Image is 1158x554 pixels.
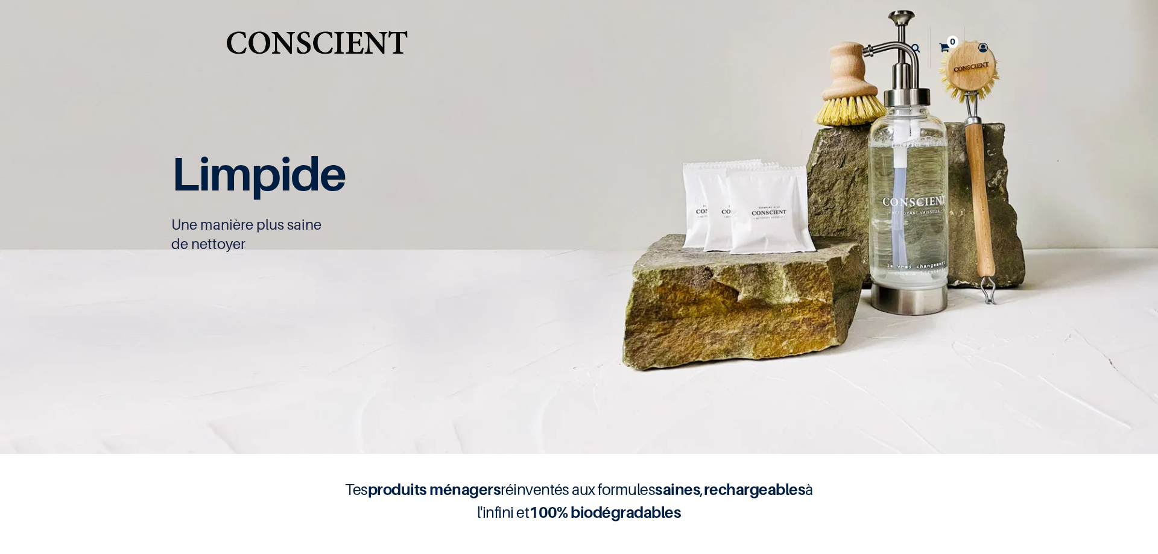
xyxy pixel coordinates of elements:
h4: Tes réinventés aux formules , à l'infini et [338,478,820,524]
b: 100% biodégradables [529,503,681,521]
b: produits ménagers [368,480,501,499]
b: rechargeables [704,480,805,499]
sup: 0 [947,36,958,48]
span: Limpide [171,145,346,201]
a: 0 [931,27,964,69]
a: Logo of Conscient [224,24,410,72]
img: Conscient [224,24,410,72]
b: saines [655,480,700,499]
p: Une manière plus saine de nettoyer [171,215,563,254]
